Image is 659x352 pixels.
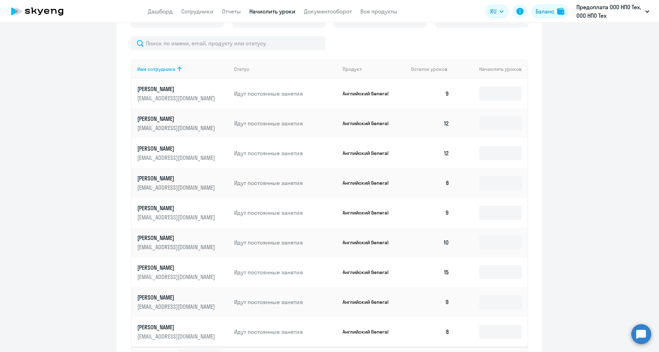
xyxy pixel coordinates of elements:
[137,184,217,191] p: [EMAIL_ADDRESS][DOMAIN_NAME]
[137,115,217,123] p: [PERSON_NAME]
[137,145,228,162] a: [PERSON_NAME][EMAIL_ADDRESS][DOMAIN_NAME]
[234,298,337,306] p: Идут постоянные занятия
[405,198,455,228] td: 9
[137,204,217,212] p: [PERSON_NAME]
[234,90,337,97] p: Идут постоянные занятия
[234,328,337,336] p: Идут постоянные занятия
[576,3,642,20] p: Предоплата ООО НПО Тех, ООО НПО Тех
[531,4,569,18] button: Балансbalance
[137,333,217,340] p: [EMAIL_ADDRESS][DOMAIN_NAME]
[234,66,337,72] div: Статус
[137,174,217,182] p: [PERSON_NAME]
[234,239,337,246] p: Идут постоянные занятия
[137,94,217,102] p: [EMAIL_ADDRESS][DOMAIN_NAME]
[304,8,352,15] a: Документооборот
[234,209,337,217] p: Идут постоянные занятия
[405,257,455,287] td: 15
[360,8,397,15] a: Все продукты
[222,8,241,15] a: Отчеты
[343,299,396,305] p: Английский General
[343,239,396,246] p: Английский General
[137,243,217,251] p: [EMAIL_ADDRESS][DOMAIN_NAME]
[137,145,217,152] p: [PERSON_NAME]
[137,85,217,93] p: [PERSON_NAME]
[343,150,396,156] p: Английский General
[137,294,228,311] a: [PERSON_NAME][EMAIL_ADDRESS][DOMAIN_NAME]
[137,85,228,102] a: [PERSON_NAME][EMAIL_ADDRESS][DOMAIN_NAME]
[343,329,396,335] p: Английский General
[234,66,249,72] div: Статус
[137,264,217,272] p: [PERSON_NAME]
[137,124,217,132] p: [EMAIL_ADDRESS][DOMAIN_NAME]
[234,179,337,187] p: Идут постоянные занятия
[137,115,228,132] a: [PERSON_NAME][EMAIL_ADDRESS][DOMAIN_NAME]
[137,294,217,301] p: [PERSON_NAME]
[137,154,217,162] p: [EMAIL_ADDRESS][DOMAIN_NAME]
[536,7,554,16] div: Баланс
[343,66,362,72] div: Продукт
[343,269,396,275] p: Английский General
[249,8,295,15] a: Начислить уроки
[137,66,228,72] div: Имя сотрудника
[137,204,228,221] a: [PERSON_NAME][EMAIL_ADDRESS][DOMAIN_NAME]
[343,66,406,72] div: Продукт
[137,323,228,340] a: [PERSON_NAME][EMAIL_ADDRESS][DOMAIN_NAME]
[405,317,455,347] td: 8
[405,228,455,257] td: 10
[137,234,217,242] p: [PERSON_NAME]
[137,264,228,281] a: [PERSON_NAME][EMAIL_ADDRESS][DOMAIN_NAME]
[234,268,337,276] p: Идут постоянные занятия
[181,8,214,15] a: Сотрудники
[137,234,228,251] a: [PERSON_NAME][EMAIL_ADDRESS][DOMAIN_NAME]
[131,36,325,50] input: Поиск по имени, email, продукту или статусу
[490,7,497,16] span: RU
[343,90,396,97] p: Английский General
[405,108,455,138] td: 12
[405,168,455,198] td: 8
[455,60,527,79] th: Начислить уроков
[405,79,455,108] td: 9
[137,174,228,191] a: [PERSON_NAME][EMAIL_ADDRESS][DOMAIN_NAME]
[234,119,337,127] p: Идут постоянные занятия
[557,8,564,15] img: balance
[137,213,217,221] p: [EMAIL_ADDRESS][DOMAIN_NAME]
[137,303,217,311] p: [EMAIL_ADDRESS][DOMAIN_NAME]
[148,8,173,15] a: Дашборд
[485,4,509,18] button: RU
[343,209,396,216] p: Английский General
[573,3,653,20] button: Предоплата ООО НПО Тех, ООО НПО Тех
[137,273,217,281] p: [EMAIL_ADDRESS][DOMAIN_NAME]
[343,180,396,186] p: Английский General
[137,66,175,72] div: Имя сотрудника
[405,287,455,317] td: 9
[411,66,448,72] span: Остаток уроков
[411,66,455,72] div: Остаток уроков
[343,120,396,127] p: Английский General
[405,138,455,168] td: 12
[234,149,337,157] p: Идут постоянные занятия
[137,323,217,331] p: [PERSON_NAME]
